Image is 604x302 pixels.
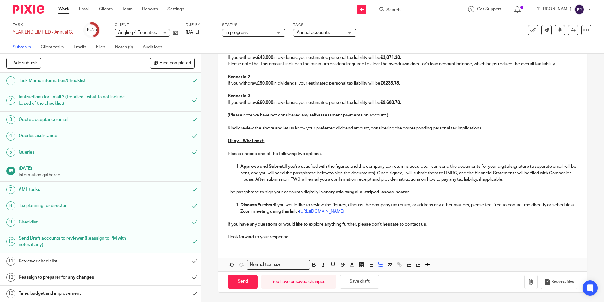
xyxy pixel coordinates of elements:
[13,22,76,28] label: Task
[257,100,273,105] strong: £60,000
[6,257,15,266] div: 11
[6,132,15,141] div: 4
[142,6,158,12] a: Reports
[536,6,571,12] p: [PERSON_NAME]
[96,41,110,53] a: Files
[6,237,15,246] div: 10
[91,28,97,32] small: /23
[118,30,173,35] span: Angling 4 Education Limited
[228,234,577,240] p: I look forward to your response.
[19,185,127,194] h1: AML tasks
[380,55,400,60] strong: £3,871.28
[19,234,127,250] h1: Send Draft accounts to reviewer (Reassign to PM with notes if any)
[186,22,214,28] label: Due by
[228,221,577,228] p: If you have any questions or would like to explore anything further, please don't hesitate to con...
[186,30,199,35] span: [DATE]
[228,99,577,106] p: If you withdraw in dividends, your estimated personal tax liability will be .
[222,22,285,28] label: Status
[6,201,15,210] div: 8
[150,58,195,68] button: Hide completed
[323,190,409,194] u: energetic-tangello-striped-space-heater
[160,61,191,66] span: Hide completed
[86,26,97,34] div: 10
[228,275,258,289] input: Send
[228,151,577,157] p: Please choose one of the following two options:
[6,273,15,282] div: 12
[228,139,264,143] u: Okay…What next:
[6,58,41,68] button: + Add subtask
[541,275,577,289] button: Request files
[19,115,127,124] h1: Quote acceptance email
[247,260,310,270] div: Search for option
[297,30,330,35] span: Annual accounts
[6,115,15,124] div: 3
[6,218,15,227] div: 9
[552,279,574,284] span: Request files
[167,6,184,12] a: Settings
[79,6,89,12] a: Email
[122,6,133,12] a: Team
[228,80,577,86] p: If you withdraw in dividends, your estimated personal tax liability will be .
[19,164,195,172] h1: [DATE]
[143,41,167,53] a: Audit logs
[240,203,274,207] strong: Discuss Further:
[477,7,501,11] span: Get Support
[386,8,443,13] input: Search
[228,54,577,61] p: If you withdraw in dividends, your estimated personal tax liability will be .
[13,41,36,53] a: Subtasks
[226,30,248,35] span: In progress
[248,261,283,268] span: Normal text size
[19,148,127,157] h1: Queries
[240,202,577,215] p: If you would like to review the figures, discuss the company tax return, or address any other mat...
[19,217,127,227] h1: Checklist
[228,61,577,67] p: Please note that this amount includes the minimum dividend required to clear the overdrawn direct...
[293,22,356,28] label: Tags
[19,289,127,298] h1: Time, budget and improvement
[74,41,91,53] a: Emails
[41,41,69,53] a: Client tasks
[115,22,178,28] label: Client
[19,256,127,266] h1: Reviewer check list
[6,148,15,157] div: 5
[283,261,306,268] input: Search for option
[240,164,285,169] strong: Approve and Submit:
[19,201,127,211] h1: Tax planning for director
[299,209,344,214] a: [URL][DOMAIN_NAME]
[19,92,127,108] h1: Instructions for Email 2 (Detailed - what to not include based of the checklist)
[257,81,273,85] strong: £50,000
[13,5,44,14] img: Pixie
[19,76,127,85] h1: Task Memo information/Checklist
[380,100,400,105] strong: £9,608.78
[19,131,127,141] h1: Queries assistance
[228,125,577,131] p: Kindly review the above and let us know your preferred dividend amount, considering the correspon...
[6,76,15,85] div: 1
[13,29,76,35] div: YEAR END LIMITED - Annual COMPANY accounts and CT600 return
[228,94,250,98] strong: Scenario 3
[574,4,584,15] img: svg%3E
[228,75,250,79] strong: Scenario 2
[99,6,113,12] a: Clients
[340,275,379,289] button: Save draft
[19,172,195,178] p: Information gathered
[19,273,127,282] h1: Reassign to preparer for any changes
[228,112,577,118] p: (Please note we have not considered any self-assessment payments on account.)
[6,289,15,298] div: 13
[58,6,69,12] a: Work
[380,81,399,85] strong: £6233.78
[115,41,138,53] a: Notes (0)
[228,189,577,195] p: The passphrase to sign your accounts digitally is:
[6,185,15,194] div: 7
[240,163,577,183] p: If you're satisfied with the figures and the company tax return is accurate, I can send the docum...
[257,55,273,60] strong: £43,000
[261,275,336,289] div: You have unsaved changes
[6,96,15,105] div: 2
